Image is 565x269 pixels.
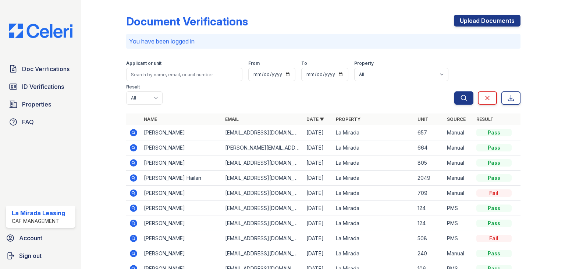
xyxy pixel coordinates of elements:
[141,140,222,156] td: [PERSON_NAME]
[3,231,78,245] a: Account
[415,125,444,140] td: 657
[6,115,75,129] a: FAQ
[476,116,494,122] a: Result
[12,209,65,217] div: La Mirada Leasing
[303,246,333,261] td: [DATE]
[476,205,512,212] div: Pass
[303,216,333,231] td: [DATE]
[476,220,512,227] div: Pass
[415,140,444,156] td: 664
[303,201,333,216] td: [DATE]
[303,156,333,171] td: [DATE]
[303,140,333,156] td: [DATE]
[333,231,414,246] td: La Mirada
[22,64,70,73] span: Doc Verifications
[333,156,414,171] td: La Mirada
[3,248,78,263] a: Sign out
[333,140,414,156] td: La Mirada
[444,125,473,140] td: Manual
[6,79,75,94] a: ID Verifications
[141,201,222,216] td: [PERSON_NAME]
[417,116,429,122] a: Unit
[333,216,414,231] td: La Mirada
[415,156,444,171] td: 805
[141,156,222,171] td: [PERSON_NAME]
[19,234,42,242] span: Account
[19,251,42,260] span: Sign out
[22,100,51,109] span: Properties
[415,246,444,261] td: 240
[444,186,473,201] td: Manual
[415,186,444,201] td: 709
[222,186,303,201] td: [EMAIL_ADDRESS][DOMAIN_NAME]
[141,246,222,261] td: [PERSON_NAME]
[333,201,414,216] td: La Mirada
[444,246,473,261] td: Manual
[141,125,222,140] td: [PERSON_NAME]
[333,186,414,201] td: La Mirada
[336,116,360,122] a: Property
[248,60,260,66] label: From
[444,216,473,231] td: PMS
[222,156,303,171] td: [EMAIL_ADDRESS][DOMAIN_NAME]
[222,140,303,156] td: [PERSON_NAME][EMAIL_ADDRESS][DOMAIN_NAME]
[444,140,473,156] td: Manual
[22,82,64,91] span: ID Verifications
[476,250,512,257] div: Pass
[6,62,75,76] a: Doc Verifications
[301,60,307,66] label: To
[415,231,444,246] td: 508
[6,97,75,112] a: Properties
[303,125,333,140] td: [DATE]
[222,246,303,261] td: [EMAIL_ADDRESS][DOMAIN_NAME]
[303,231,333,246] td: [DATE]
[354,60,374,66] label: Property
[447,116,466,122] a: Source
[141,231,222,246] td: [PERSON_NAME]
[303,171,333,186] td: [DATE]
[476,189,512,197] div: Fail
[415,216,444,231] td: 124
[333,171,414,186] td: La Mirada
[126,84,140,90] label: Result
[476,144,512,151] div: Pass
[22,118,34,126] span: FAQ
[225,116,239,122] a: Email
[444,171,473,186] td: Manual
[306,116,324,122] a: Date ▼
[3,24,78,38] img: CE_Logo_Blue-a8612792a0a2168367f1c8372b55b34899dd931a85d93a1a3d3e32e68fde9ad4.png
[222,125,303,140] td: [EMAIL_ADDRESS][DOMAIN_NAME]
[476,235,512,242] div: Fail
[141,171,222,186] td: [PERSON_NAME] Hailan
[415,171,444,186] td: 2049
[141,186,222,201] td: [PERSON_NAME]
[476,159,512,167] div: Pass
[476,129,512,136] div: Pass
[333,246,414,261] td: La Mirada
[222,201,303,216] td: [EMAIL_ADDRESS][DOMAIN_NAME]
[222,171,303,186] td: [EMAIL_ADDRESS][DOMAIN_NAME]
[126,60,161,66] label: Applicant or unit
[141,216,222,231] td: [PERSON_NAME]
[303,186,333,201] td: [DATE]
[476,174,512,182] div: Pass
[126,68,242,81] input: Search by name, email, or unit number
[444,231,473,246] td: PMS
[444,156,473,171] td: Manual
[126,15,248,28] div: Document Verifications
[144,116,157,122] a: Name
[333,125,414,140] td: La Mirada
[534,240,558,262] iframe: chat widget
[454,15,520,27] a: Upload Documents
[415,201,444,216] td: 124
[12,217,65,225] div: CAF Management
[444,201,473,216] td: PMS
[222,231,303,246] td: [EMAIL_ADDRESS][DOMAIN_NAME]
[129,37,518,46] p: You have been logged in
[222,216,303,231] td: [EMAIL_ADDRESS][DOMAIN_NAME]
